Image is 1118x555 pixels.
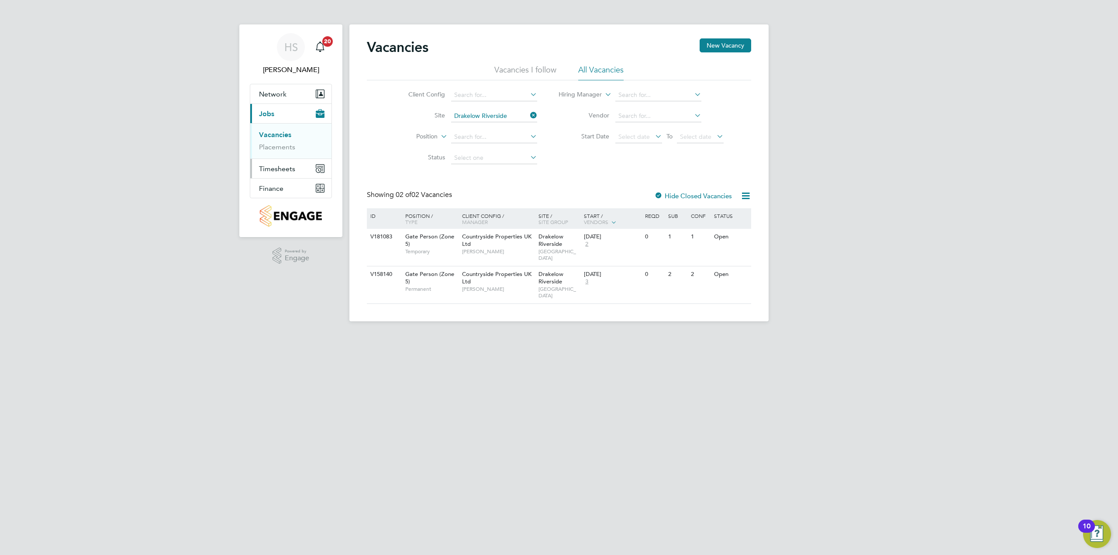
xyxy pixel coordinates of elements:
[584,218,608,225] span: Vendors
[462,270,531,285] span: Countryside Properties UK Ltd
[311,33,329,61] a: 20
[451,131,537,143] input: Search for...
[700,38,751,52] button: New Vacancy
[239,24,342,237] nav: Main navigation
[395,111,445,119] label: Site
[538,218,568,225] span: Site Group
[584,241,590,248] span: 2
[250,123,331,159] div: Jobs
[396,190,452,199] span: 02 Vacancies
[559,111,609,119] label: Vendor
[712,266,750,283] div: Open
[538,248,580,262] span: [GEOGRAPHIC_DATA]
[584,278,590,286] span: 3
[405,248,458,255] span: Temporary
[285,255,309,262] span: Engage
[578,65,624,80] li: All Vacancies
[405,286,458,293] span: Permanent
[536,208,582,229] div: Site /
[460,208,536,229] div: Client Config /
[260,205,321,227] img: countryside-properties-logo-retina.png
[451,152,537,164] input: Select one
[368,208,399,223] div: ID
[259,110,274,118] span: Jobs
[462,218,488,225] span: Manager
[538,270,563,285] span: Drakelow Riverside
[680,133,711,141] span: Select date
[538,233,563,248] span: Drakelow Riverside
[396,190,411,199] span: 02 of
[712,208,750,223] div: Status
[250,179,331,198] button: Finance
[405,233,454,248] span: Gate Person (Zone 5)
[250,33,332,75] a: HS[PERSON_NAME]
[654,192,732,200] label: Hide Closed Vacancies
[582,208,643,230] div: Start /
[250,104,331,123] button: Jobs
[451,110,537,122] input: Search for...
[395,153,445,161] label: Status
[399,208,460,229] div: Position /
[259,90,286,98] span: Network
[584,233,641,241] div: [DATE]
[367,38,428,56] h2: Vacancies
[259,184,283,193] span: Finance
[285,248,309,255] span: Powered by
[368,266,399,283] div: V158140
[618,133,650,141] span: Select date
[666,208,689,223] div: Sub
[250,84,331,103] button: Network
[395,90,445,98] label: Client Config
[664,131,675,142] span: To
[322,36,333,47] span: 20
[666,266,689,283] div: 2
[559,132,609,140] label: Start Date
[284,41,298,53] span: HS
[552,90,602,99] label: Hiring Manager
[494,65,556,80] li: Vacancies I follow
[689,229,711,245] div: 1
[462,248,534,255] span: [PERSON_NAME]
[643,266,666,283] div: 0
[250,205,332,227] a: Go to home page
[273,248,310,264] a: Powered byEngage
[259,143,295,151] a: Placements
[689,266,711,283] div: 2
[1083,520,1111,548] button: Open Resource Center, 10 new notifications
[259,165,295,173] span: Timesheets
[584,271,641,278] div: [DATE]
[250,159,331,178] button: Timesheets
[666,229,689,245] div: 1
[643,229,666,245] div: 0
[1083,526,1090,538] div: 10
[615,110,701,122] input: Search for...
[405,270,454,285] span: Gate Person (Zone 5)
[689,208,711,223] div: Conf
[538,286,580,299] span: [GEOGRAPHIC_DATA]
[643,208,666,223] div: Reqd
[368,229,399,245] div: V181083
[462,286,534,293] span: [PERSON_NAME]
[712,229,750,245] div: Open
[367,190,454,200] div: Showing
[451,89,537,101] input: Search for...
[250,65,332,75] span: Harry Slater
[615,89,701,101] input: Search for...
[259,131,291,139] a: Vacancies
[462,233,531,248] span: Countryside Properties UK Ltd
[387,132,438,141] label: Position
[405,218,418,225] span: Type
